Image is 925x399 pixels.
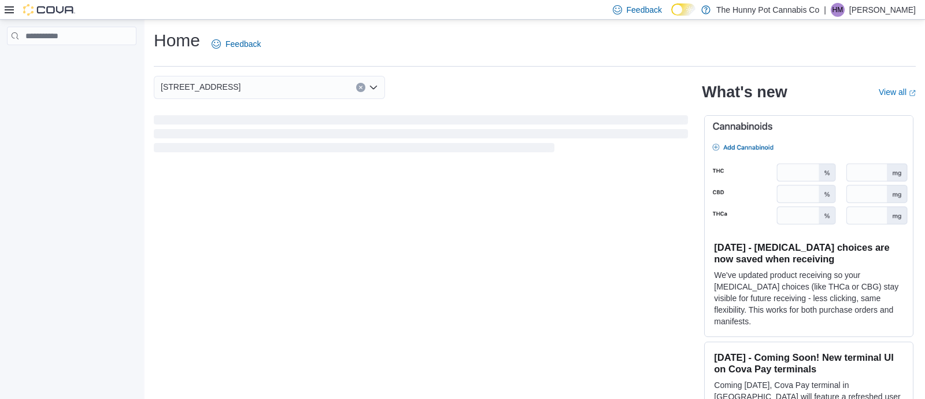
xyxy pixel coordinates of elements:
[627,4,662,16] span: Feedback
[369,83,378,92] button: Open list of options
[23,4,75,16] img: Cova
[702,83,787,101] h2: What's new
[356,83,365,92] button: Clear input
[225,38,261,50] span: Feedback
[879,87,916,97] a: View allExternal link
[909,90,916,97] svg: External link
[207,32,265,56] a: Feedback
[716,3,819,17] p: The Hunny Pot Cannabis Co
[849,3,916,17] p: [PERSON_NAME]
[671,3,695,16] input: Dark Mode
[832,3,843,17] span: HM
[161,80,240,94] span: [STREET_ADDRESS]
[824,3,826,17] p: |
[714,241,904,265] h3: [DATE] - [MEDICAL_DATA] choices are now saved when receiving
[7,47,136,75] nav: Complex example
[714,269,904,327] p: We've updated product receiving so your [MEDICAL_DATA] choices (like THCa or CBG) stay visible fo...
[831,3,845,17] div: Hector Molina
[154,118,688,155] span: Loading
[714,352,904,375] h3: [DATE] - Coming Soon! New terminal UI on Cova Pay terminals
[154,29,200,52] h1: Home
